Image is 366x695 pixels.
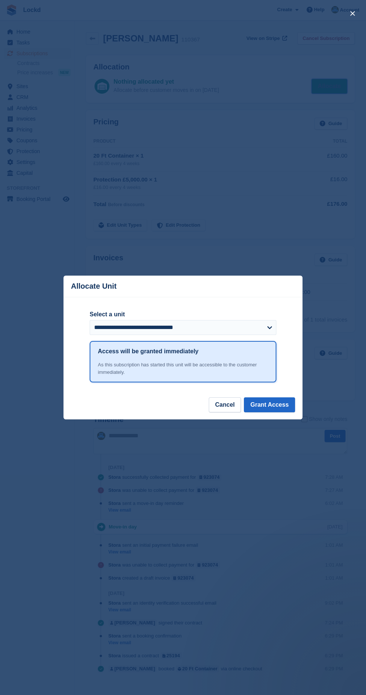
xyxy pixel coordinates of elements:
[98,361,268,376] div: As this subscription has started this unit will be accessible to the customer immediately.
[98,347,198,356] h1: Access will be granted immediately
[209,397,241,412] button: Cancel
[90,310,276,319] label: Select a unit
[347,7,359,19] button: close
[71,282,117,291] p: Allocate Unit
[244,397,295,412] button: Grant Access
